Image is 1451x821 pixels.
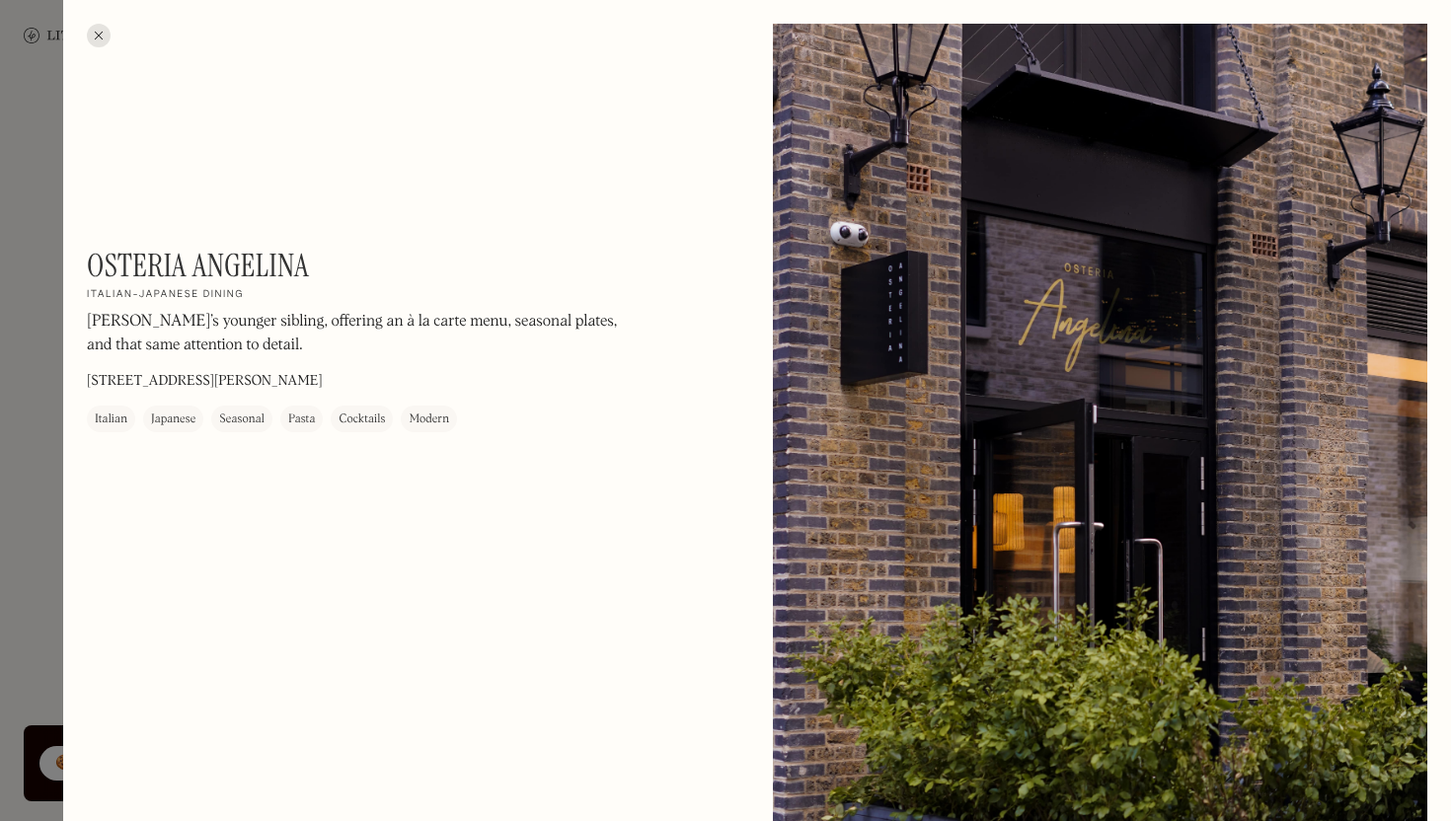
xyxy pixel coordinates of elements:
div: Modern [409,410,449,429]
div: Japanese [151,410,195,429]
div: Italian [95,410,127,429]
div: Cocktails [339,410,385,429]
div: Pasta [288,410,316,429]
p: [STREET_ADDRESS][PERSON_NAME] [87,371,323,392]
p: [PERSON_NAME]’s younger sibling, offering an à la carte menu, seasonal plates, and that same atte... [87,310,620,357]
div: Seasonal [219,410,265,429]
h2: Italian-Japanese dining [87,288,244,302]
h1: Osteria Angelina [87,247,309,284]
